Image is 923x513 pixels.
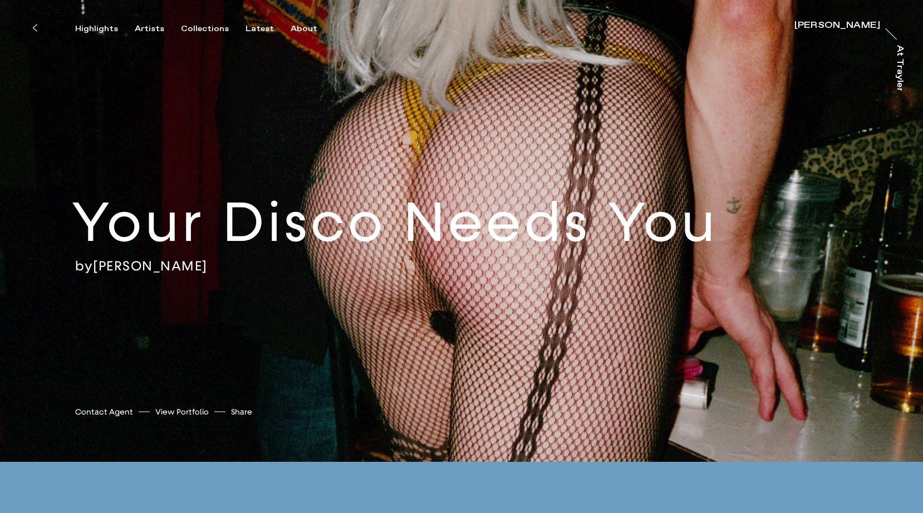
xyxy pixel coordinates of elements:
[895,45,904,92] div: At Trayler
[181,24,246,34] button: Collections
[231,405,252,420] button: Share
[291,24,317,34] div: About
[246,24,291,34] button: Latest
[893,45,904,91] a: At Trayler
[181,24,229,34] div: Collections
[246,24,274,34] div: Latest
[291,24,334,34] button: About
[155,406,209,418] a: View Portfolio
[75,24,118,34] div: Highlights
[75,257,93,274] span: by
[135,24,181,34] button: Artists
[93,257,208,274] a: [PERSON_NAME]
[135,24,164,34] div: Artists
[75,24,135,34] button: Highlights
[75,406,133,418] a: Contact Agent
[794,21,880,32] a: [PERSON_NAME]
[72,188,793,257] h2: Your Disco Needs You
